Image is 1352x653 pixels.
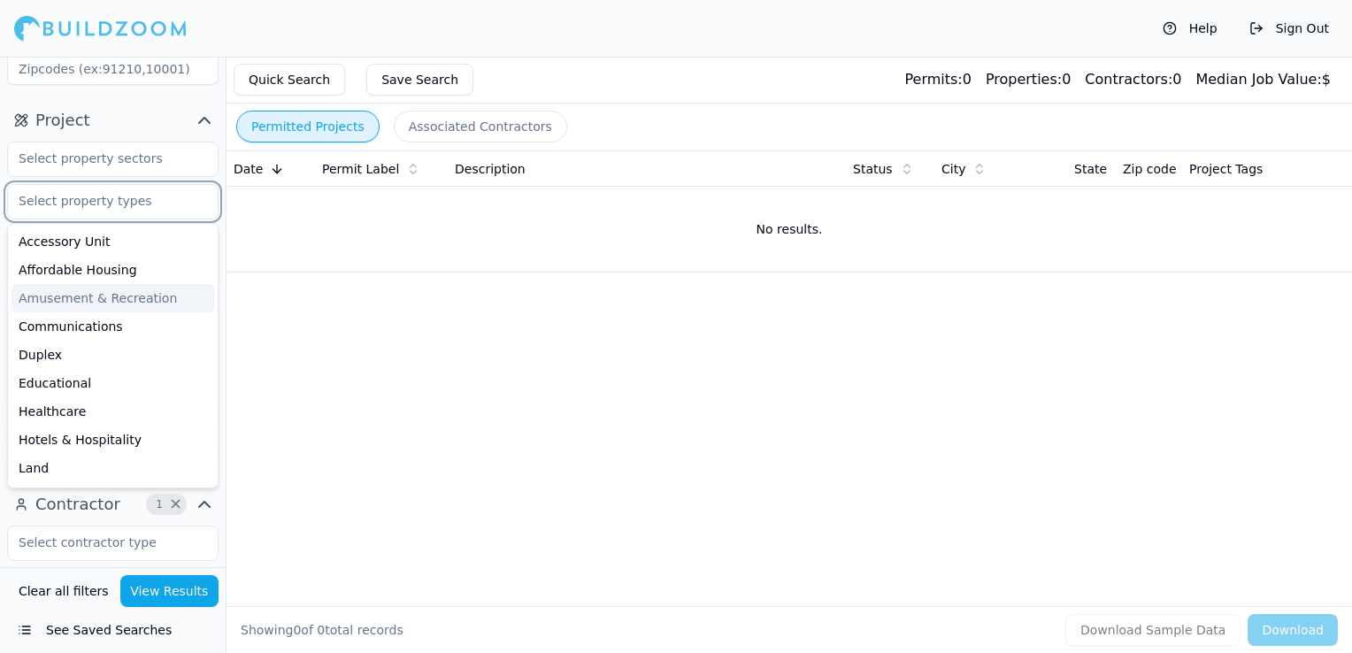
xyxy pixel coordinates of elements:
span: Median Job Value: [1195,71,1321,88]
button: Sign Out [1241,14,1338,42]
div: Healthcare [12,397,214,426]
div: Accessory Unit [12,227,214,256]
span: Date [234,160,263,178]
button: See Saved Searches [7,614,219,646]
input: Select property sectors [8,142,196,174]
span: Permits: [904,71,962,88]
span: State [1074,160,1107,178]
button: View Results [120,575,219,607]
input: Select property types [8,185,196,217]
span: Zip code [1123,160,1177,178]
span: 1 [150,496,168,513]
div: Hotels & Hospitality [12,426,214,454]
button: Associated Contractors [394,111,567,142]
input: Zipcodes (ex:91210,10001) [7,53,219,85]
button: Permitted Projects [236,111,380,142]
div: 0 [1085,69,1181,90]
div: 0 [986,69,1071,90]
div: Showing of total records [241,621,403,639]
span: Contractors: [1085,71,1172,88]
span: Contractor [35,492,120,517]
span: 0 [293,623,301,637]
div: Amusement & Recreation [12,284,214,312]
button: Project [7,106,219,134]
div: Land [12,454,214,482]
div: Suggestions [7,223,219,488]
span: Permit Label [322,160,399,178]
div: Marine [12,482,214,511]
span: Project [35,108,90,133]
span: City [941,160,965,178]
div: 0 [904,69,971,90]
span: Project Tags [1189,160,1263,178]
button: Quick Search [234,64,345,96]
span: 0 [317,623,325,637]
div: $ [1195,69,1331,90]
span: Description [455,160,526,178]
button: Contractor1Clear Contractor filters [7,490,219,519]
td: No results. [227,187,1352,272]
button: Clear all filters [14,575,113,607]
button: Help [1154,14,1226,42]
input: Select contractor type [8,526,196,558]
div: Educational [12,369,214,397]
button: Save Search [366,64,473,96]
div: Communications [12,312,214,341]
span: Properties: [986,71,1062,88]
span: Status [853,160,893,178]
div: Duplex [12,341,214,369]
span: Clear Contractor filters [169,500,182,509]
div: Affordable Housing [12,256,214,284]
